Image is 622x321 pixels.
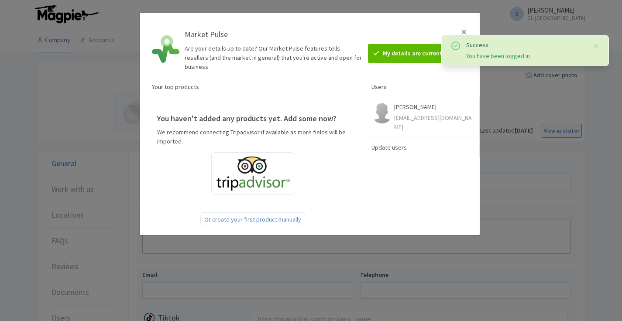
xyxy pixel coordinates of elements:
div: Update users [371,143,474,152]
div: Are your details up to date? Our Market Pulse features tells resellers (and the market in general... [185,44,362,72]
div: Your top products [140,77,366,97]
img: market_pulse-1-0a5220b3d29e4a0de46fb7534bebe030.svg [152,35,179,63]
img: contact-b11cc6e953956a0c50a2f97983291f06.png [371,102,392,123]
p: We recommend connecting Tripadvisor if available as more fields will be imported. [157,128,348,146]
button: Close [593,41,600,51]
img: ta_logo-885a1c64328048f2535e39284ba9d771.png [215,156,290,191]
btn: My details are current [368,44,447,63]
div: Or create your first product manually [200,212,305,226]
div: Success [466,41,586,50]
h4: You haven't added any products yet. Add some now? [157,114,348,123]
p: [PERSON_NAME] [394,102,474,112]
div: Users [366,77,479,97]
div: [EMAIL_ADDRESS][DOMAIN_NAME] [394,113,474,132]
div: You have been logged in [466,51,586,61]
h4: Market Pulse [185,30,362,39]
